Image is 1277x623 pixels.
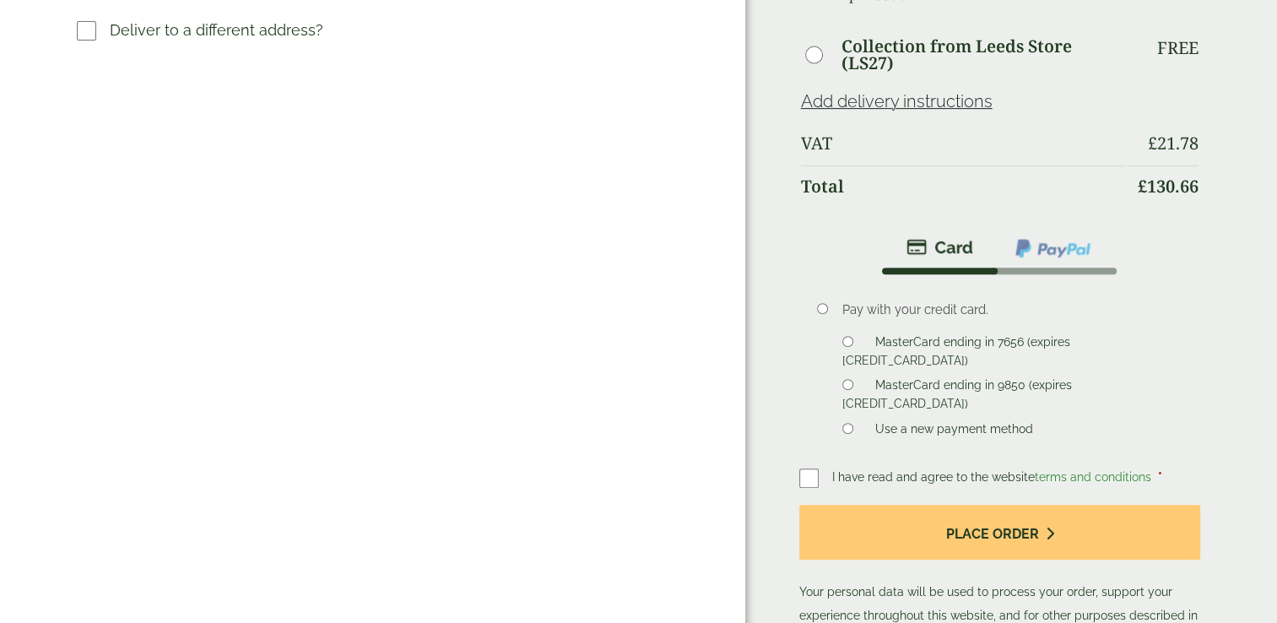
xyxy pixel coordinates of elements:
bdi: 21.78 [1148,132,1199,154]
span: £ [1138,175,1147,198]
label: MasterCard ending in 7656 (expires [CREDIT_CARD_DATA]) [842,335,1069,372]
p: Deliver to a different address? [110,19,323,41]
button: Place order [799,505,1201,560]
img: ppcp-gateway.png [1014,237,1092,259]
label: MasterCard ending in 9850 (expires [CREDIT_CARD_DATA]) [842,378,1071,415]
a: Add delivery instructions [801,91,993,111]
th: Total [801,165,1127,207]
th: VAT [801,123,1127,164]
p: Pay with your credit card. [842,301,1174,319]
label: Collection from Leeds Store (LS27) [841,38,1126,72]
span: £ [1148,132,1157,154]
bdi: 130.66 [1138,175,1199,198]
label: Use a new payment method [868,422,1040,441]
p: Free [1157,38,1199,58]
img: stripe.png [906,237,973,257]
